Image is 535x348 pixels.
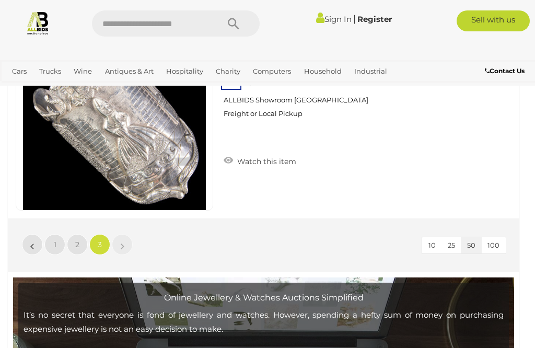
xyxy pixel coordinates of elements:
a: Household [300,63,346,80]
button: Search [207,10,260,37]
a: Sports [85,80,115,97]
a: 3 [89,234,110,255]
span: 100 [487,241,499,249]
span: 1 [54,240,56,249]
span: 50 [467,241,475,249]
span: 2 [75,240,79,249]
a: Antiques & Art [101,63,158,80]
a: Cars [8,63,31,80]
a: « [22,234,43,255]
a: Register [357,14,392,24]
a: Contact Us [485,65,527,77]
span: | [353,13,356,25]
span: 25 [448,241,455,249]
a: Sell with us [457,10,530,31]
a: Watch this item [221,153,299,168]
button: 10 [422,237,442,253]
a: Sign In [316,14,352,24]
a: [GEOGRAPHIC_DATA] [120,80,202,97]
a: 2 [67,234,88,255]
a: Vintage Sterling Silver Bracelet with Engraved Scene, Weight 205gm 54879-5 ACT Fyshwick ALLBIDS S... [229,27,426,126]
button: 25 [441,237,461,253]
button: 100 [481,237,506,253]
p: It’s no secret that everyone is fond of jewellery and watches. However, spending a hefty sum of m... [24,308,504,336]
img: 54879-5a.jpg [23,27,206,210]
a: Hospitality [162,63,207,80]
button: 50 [461,237,482,253]
b: Contact Us [485,67,525,75]
a: $255 Mobydick 5d 3h left ([DATE] 7:06 PM) [442,27,509,87]
a: Wine [69,63,96,80]
a: Trucks [35,63,65,80]
span: Watch this item [235,157,296,166]
a: » [112,234,133,255]
a: Jewellery [8,80,49,97]
a: Charity [212,63,245,80]
span: 3 [98,240,102,249]
a: Industrial [350,63,391,80]
a: Office [53,80,81,97]
img: Allbids.com.au [26,10,50,35]
span: 10 [428,241,436,249]
a: 1 [44,234,65,255]
h2: Online Jewellery & Watches Auctions Simplified [24,293,504,303]
a: Computers [249,63,295,80]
